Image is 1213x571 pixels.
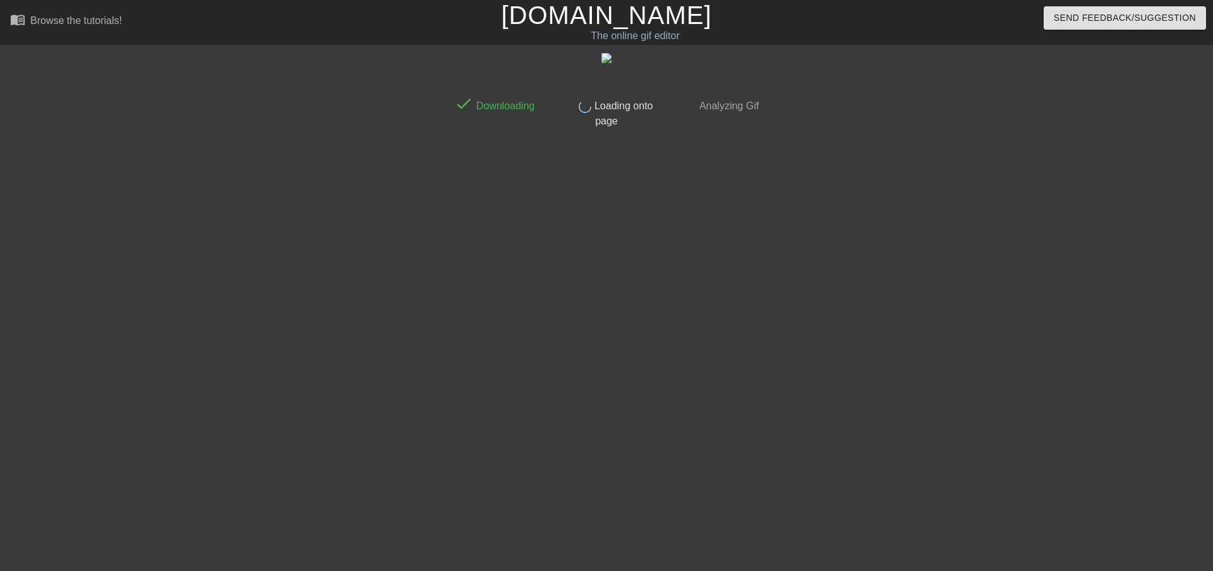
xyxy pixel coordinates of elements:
span: done [454,94,473,113]
div: The online gif editor [411,28,860,44]
div: Browse the tutorials! [30,15,122,26]
span: Loading onto page [591,100,653,126]
a: Browse the tutorials! [10,12,122,32]
a: [DOMAIN_NAME] [501,1,711,29]
span: Analyzing Gif [697,100,759,111]
img: kunoQ.gif [601,53,612,63]
span: menu_book [10,12,25,27]
button: Send Feedback/Suggestion [1044,6,1206,30]
span: Downloading [473,100,534,111]
span: Send Feedback/Suggestion [1054,10,1196,26]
